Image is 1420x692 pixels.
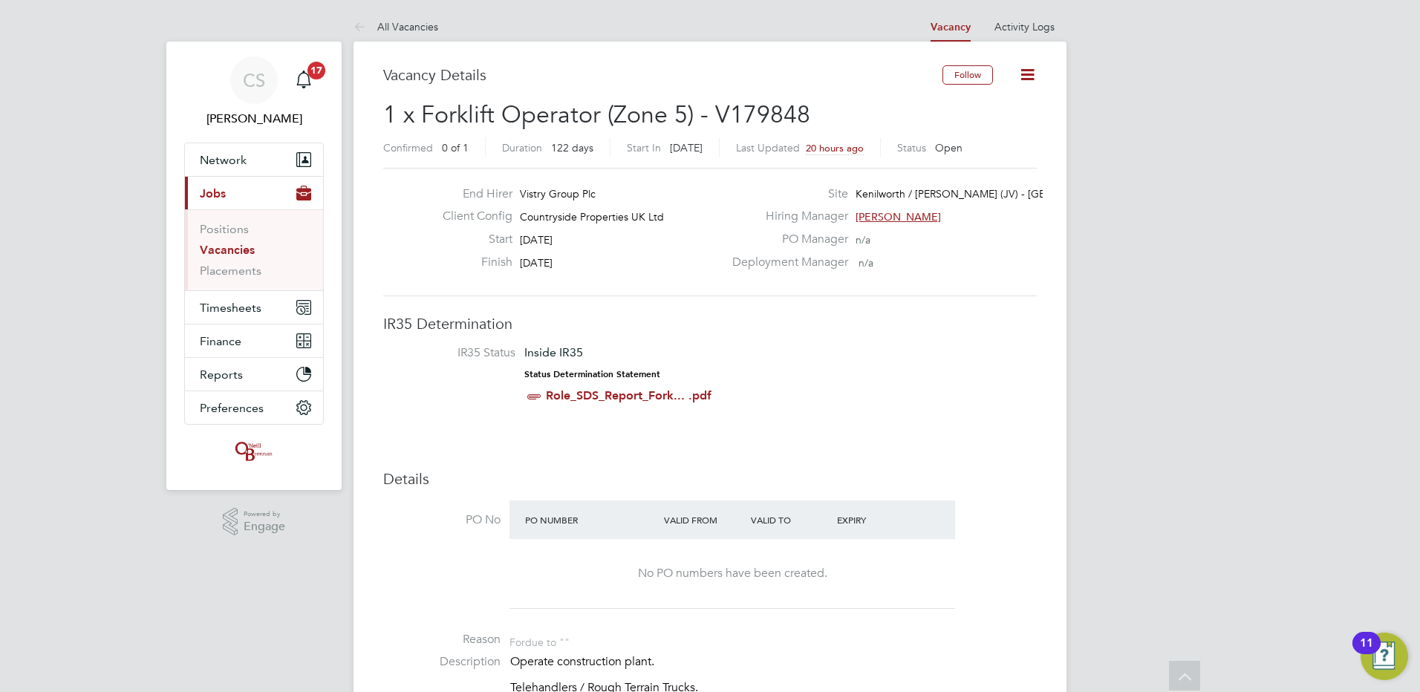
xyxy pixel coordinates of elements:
strong: Status Determination Statement [524,369,660,379]
span: Open [935,141,963,154]
button: Finance [185,324,323,357]
button: Timesheets [185,291,323,324]
label: Hiring Manager [723,209,848,224]
div: Jobs [185,209,323,290]
label: Description [383,654,501,670]
div: No PO numbers have been created. [524,566,940,581]
label: Last Updated [736,141,800,154]
button: Jobs [185,177,323,209]
label: Deployment Manager [723,255,848,270]
a: Vacancy [931,21,971,33]
span: n/a [859,256,873,270]
a: 17 [289,56,319,104]
button: Follow [942,65,993,85]
a: Vacancies [200,243,255,257]
span: Kenilworth / [PERSON_NAME] (JV) - [GEOGRAPHIC_DATA] [856,187,1135,200]
label: Reason [383,632,501,647]
span: 17 [307,62,325,79]
span: Vistry Group Plc [520,187,596,200]
div: Valid To [747,506,834,533]
span: Reports [200,368,243,382]
div: Valid From [660,506,747,533]
a: All Vacancies [354,20,438,33]
span: Countryside Properties UK Ltd [520,210,664,223]
span: [DATE] [520,256,553,270]
h3: Vacancy Details [383,65,942,85]
button: Open Resource Center, 11 new notifications [1361,633,1408,680]
button: Network [185,143,323,176]
label: Start [431,232,512,247]
label: Duration [502,141,542,154]
a: Role_SDS_Report_Fork... .pdf [546,388,711,402]
label: PO No [383,512,501,528]
label: Finish [431,255,512,270]
label: Status [897,141,926,154]
button: Preferences [185,391,323,424]
nav: Main navigation [166,42,342,490]
span: n/a [856,233,870,247]
label: End Hirer [431,186,512,202]
label: Site [723,186,848,202]
a: Go to home page [184,440,324,463]
span: Chloe Saffill [184,110,324,128]
a: Positions [200,222,249,236]
img: oneillandbrennan-logo-retina.png [232,440,276,463]
span: 0 of 1 [442,141,469,154]
div: 11 [1360,643,1373,662]
span: Finance [200,334,241,348]
span: Inside IR35 [524,345,583,359]
label: IR35 Status [398,345,515,361]
p: Operate construction plant. [510,654,1037,670]
div: Expiry [833,506,920,533]
span: [DATE] [670,141,703,154]
span: 1 x Forklift Operator (Zone 5) - V179848 [383,100,810,129]
span: [DATE] [520,233,553,247]
span: Preferences [200,401,264,415]
span: Engage [244,520,285,533]
label: PO Manager [723,232,848,247]
span: 20 hours ago [806,142,864,154]
div: PO Number [521,506,660,533]
span: Network [200,153,247,167]
a: CS[PERSON_NAME] [184,56,324,128]
a: Powered byEngage [223,508,286,536]
button: Reports [185,358,323,391]
label: Client Config [431,209,512,224]
h3: Details [383,469,1037,489]
label: Start In [627,141,661,154]
div: For due to "" [509,632,570,649]
span: Timesheets [200,301,261,315]
span: Powered by [244,508,285,520]
span: 122 days [551,141,593,154]
span: [PERSON_NAME] [856,210,941,223]
label: Confirmed [383,141,433,154]
span: CS [243,71,265,90]
a: Placements [200,264,261,278]
span: Jobs [200,186,226,200]
h3: IR35 Determination [383,314,1037,333]
a: Activity Logs [994,20,1055,33]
